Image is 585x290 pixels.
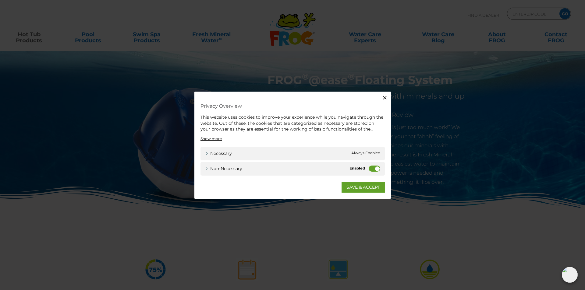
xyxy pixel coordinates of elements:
[200,114,385,132] div: This website uses cookies to improve your experience while you navigate through the website. Out ...
[205,150,232,156] a: Necessary
[351,150,380,156] span: Always Enabled
[200,101,385,111] h4: Privacy Overview
[200,136,222,141] a: Show more
[562,267,578,283] img: openIcon
[342,181,385,192] a: SAVE & ACCEPT
[205,165,242,172] a: Non-necessary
